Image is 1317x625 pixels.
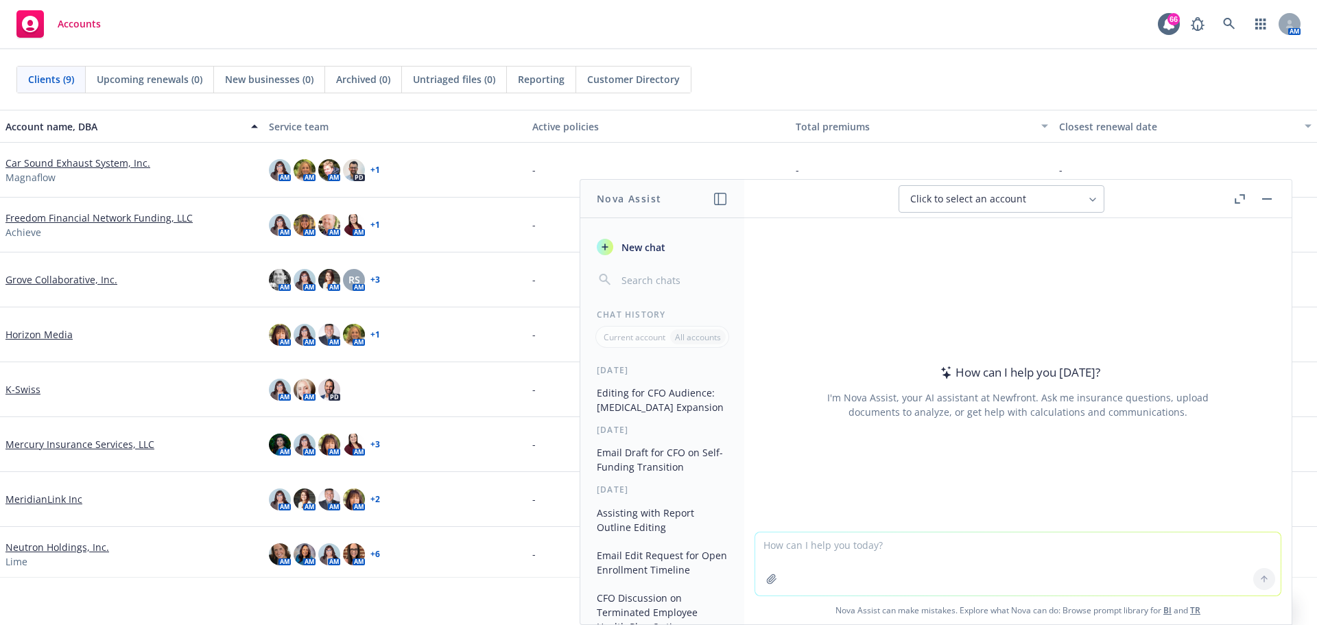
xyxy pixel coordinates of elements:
[527,110,790,143] button: Active policies
[294,159,316,181] img: photo
[591,502,733,539] button: Assisting with Report Outline Editing
[532,119,785,134] div: Active policies
[587,72,680,86] span: Customer Directory
[580,424,744,436] div: [DATE]
[1163,604,1172,616] a: BI
[532,492,536,506] span: -
[591,544,733,581] button: Email Edit Request for Open Enrollment Timeline
[370,331,380,339] a: + 1
[1059,119,1296,134] div: Closest renewal date
[343,159,365,181] img: photo
[532,547,536,561] span: -
[269,214,291,236] img: photo
[294,543,316,565] img: photo
[318,434,340,456] img: photo
[5,156,150,170] a: Car Sound Exhaust System, Inc.
[343,434,365,456] img: photo
[591,381,733,418] button: Editing for CFO Audience: [MEDICAL_DATA] Expansion
[532,437,536,451] span: -
[899,185,1104,213] button: Click to select an account
[580,309,744,320] div: Chat History
[1059,163,1063,177] span: -
[1247,10,1274,38] a: Switch app
[294,269,316,291] img: photo
[318,324,340,346] img: photo
[1054,110,1317,143] button: Closest renewal date
[1215,10,1243,38] a: Search
[294,379,316,401] img: photo
[11,5,106,43] a: Accounts
[825,390,1211,419] div: I'm Nova Assist, your AI assistant at Newfront. Ask me insurance questions, upload documents to a...
[269,269,291,291] img: photo
[597,191,661,206] h1: Nova Assist
[5,272,117,287] a: Grove Collaborative, Inc.
[5,540,109,554] a: Neutron Holdings, Inc.
[790,110,1054,143] button: Total premiums
[370,221,380,229] a: + 1
[5,382,40,397] a: K-Swiss
[343,214,365,236] img: photo
[294,488,316,510] img: photo
[225,72,313,86] span: New businesses (0)
[269,434,291,456] img: photo
[370,166,380,174] a: + 1
[58,19,101,30] span: Accounts
[348,272,360,287] span: RS
[604,331,665,343] p: Current account
[336,72,390,86] span: Archived (0)
[591,235,733,259] button: New chat
[370,495,380,504] a: + 2
[936,364,1100,381] div: How can I help you [DATE]?
[263,110,527,143] button: Service team
[318,269,340,291] img: photo
[269,488,291,510] img: photo
[518,72,565,86] span: Reporting
[796,163,799,177] span: -
[28,72,74,86] span: Clients (9)
[269,159,291,181] img: photo
[580,484,744,495] div: [DATE]
[343,543,365,565] img: photo
[532,382,536,397] span: -
[97,72,202,86] span: Upcoming renewals (0)
[910,192,1026,206] span: Click to select an account
[370,440,380,449] a: + 3
[532,163,536,177] span: -
[5,437,154,451] a: Mercury Insurance Services, LLC
[5,327,73,342] a: Horizon Media
[1190,604,1200,616] a: TR
[318,159,340,181] img: photo
[619,270,728,290] input: Search chats
[269,324,291,346] img: photo
[318,543,340,565] img: photo
[532,217,536,232] span: -
[370,276,380,284] a: + 3
[5,554,27,569] span: Lime
[318,488,340,510] img: photo
[5,119,243,134] div: Account name, DBA
[269,379,291,401] img: photo
[619,240,665,255] span: New chat
[294,434,316,456] img: photo
[413,72,495,86] span: Untriaged files (0)
[580,364,744,376] div: [DATE]
[318,214,340,236] img: photo
[343,488,365,510] img: photo
[1184,10,1211,38] a: Report a Bug
[294,324,316,346] img: photo
[750,596,1286,624] span: Nova Assist can make mistakes. Explore what Nova can do: Browse prompt library for and
[675,331,721,343] p: All accounts
[318,379,340,401] img: photo
[5,170,56,185] span: Magnaflow
[370,550,380,558] a: + 6
[796,119,1033,134] div: Total premiums
[5,492,82,506] a: MeridianLink Inc
[294,214,316,236] img: photo
[532,327,536,342] span: -
[1167,13,1180,25] div: 66
[591,441,733,478] button: Email Draft for CFO on Self-Funding Transition
[5,225,41,239] span: Achieve
[269,543,291,565] img: photo
[532,272,536,287] span: -
[5,211,193,225] a: Freedom Financial Network Funding, LLC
